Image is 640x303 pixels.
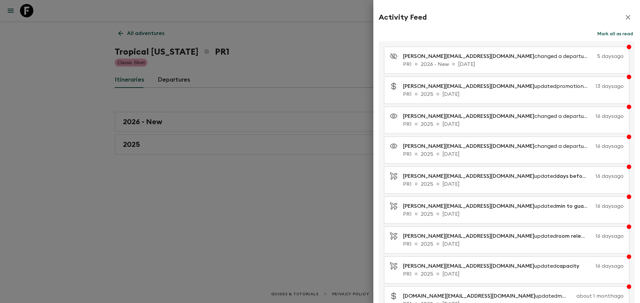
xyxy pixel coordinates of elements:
span: [PERSON_NAME][EMAIL_ADDRESS][DOMAIN_NAME] [403,233,534,239]
span: [PERSON_NAME][EMAIL_ADDRESS][DOMAIN_NAME] [403,144,534,149]
span: [PERSON_NAME][EMAIL_ADDRESS][DOMAIN_NAME] [403,173,534,179]
span: capacity [556,263,579,269]
span: days before departure for EB [556,173,632,179]
p: about 1 month ago [576,292,624,300]
span: [PERSON_NAME][EMAIL_ADDRESS][DOMAIN_NAME] [403,114,534,119]
p: changed a departure visibility to live [403,112,593,120]
p: 16 days ago [596,142,624,150]
span: [PERSON_NAME][EMAIL_ADDRESS][DOMAIN_NAME] [403,54,534,59]
h2: Activity Feed [379,13,427,22]
p: 16 days ago [596,202,624,210]
p: PR1 2025 [DATE] [403,270,624,278]
p: updated [403,172,593,180]
p: PR1 2025 [DATE] [403,210,624,218]
p: PR1 2025 [DATE] [403,180,624,188]
p: changed a departure visibility to draft [403,52,594,60]
p: 16 days ago [596,232,624,240]
p: PR1 2025 [DATE] [403,120,624,128]
p: 16 days ago [596,112,624,120]
p: PR1 2025 [DATE] [403,90,624,98]
span: [PERSON_NAME][EMAIL_ADDRESS][DOMAIN_NAME] [403,203,534,209]
p: PR1 2025 [DATE] [403,240,624,248]
p: updated promotional discounts [403,82,593,90]
p: updated [403,232,593,240]
p: updated mandatory costs [403,292,574,300]
p: 5 days ago [597,52,624,60]
span: min to guarantee [556,203,601,209]
p: 13 days ago [596,82,624,90]
span: [DOMAIN_NAME][EMAIL_ADDRESS][DOMAIN_NAME] [403,293,535,299]
p: changed a departure visibility to live [403,142,593,150]
button: Mark all as read [596,29,635,39]
span: [PERSON_NAME][EMAIL_ADDRESS][DOMAIN_NAME] [403,84,534,89]
p: PR1 2025 [DATE] [403,150,624,158]
p: updated [403,202,593,210]
p: updated [403,262,585,270]
span: room release days [556,233,603,239]
p: PR1 2026 - New [DATE] [403,60,624,68]
p: 16 days ago [596,172,624,180]
span: [PERSON_NAME][EMAIL_ADDRESS][DOMAIN_NAME] [403,263,534,269]
p: 16 days ago [587,262,624,270]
